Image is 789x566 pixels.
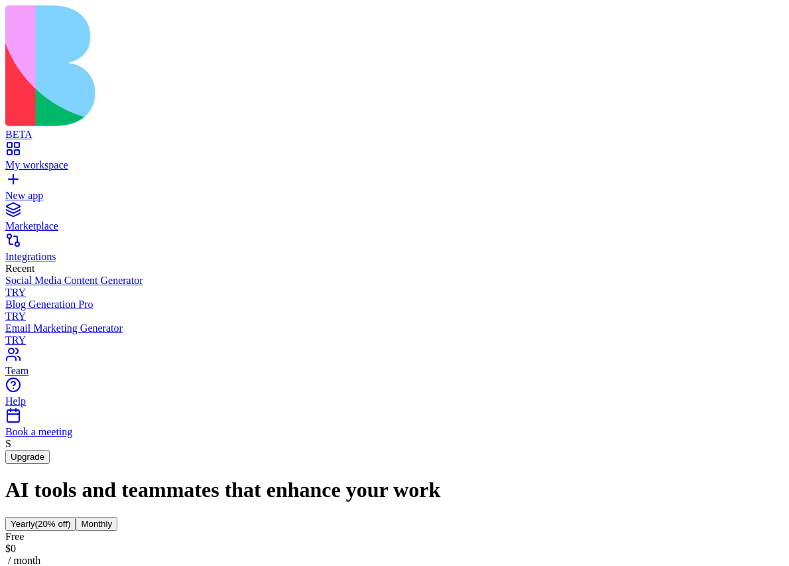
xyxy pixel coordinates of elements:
[5,117,784,141] a: BETA
[5,147,784,171] a: My workspace
[5,275,784,299] a: Social Media Content GeneratorTRY
[5,334,784,346] div: TRY
[5,299,784,322] a: Blog Generation ProTRY
[5,451,50,462] a: Upgrade
[5,251,784,263] div: Integrations
[5,159,784,171] div: My workspace
[5,517,76,531] button: Yearly
[5,353,784,377] a: Team
[5,322,784,346] a: Email Marketing GeneratorTRY
[5,299,784,311] div: Blog Generation Pro
[5,384,784,407] a: Help
[5,287,784,299] div: TRY
[5,220,784,232] div: Marketplace
[5,365,784,377] div: Team
[5,178,784,202] a: New app
[5,275,784,287] div: Social Media Content Generator
[5,190,784,202] div: New app
[5,426,784,438] div: Book a meeting
[5,239,784,263] a: Integrations
[5,531,784,543] div: Free
[5,478,784,502] h1: AI tools and teammates that enhance your work
[5,395,784,407] div: Help
[5,129,784,141] div: BETA
[5,450,50,464] button: Upgrade
[5,438,11,449] span: S
[5,5,538,126] img: logo
[5,414,784,438] a: Book a meeting
[5,543,784,555] div: $ 0
[5,263,34,274] span: Recent
[5,311,784,322] div: TRY
[76,517,117,531] button: Monthly
[35,519,71,529] span: (20% off)
[5,208,784,232] a: Marketplace
[5,322,784,334] div: Email Marketing Generator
